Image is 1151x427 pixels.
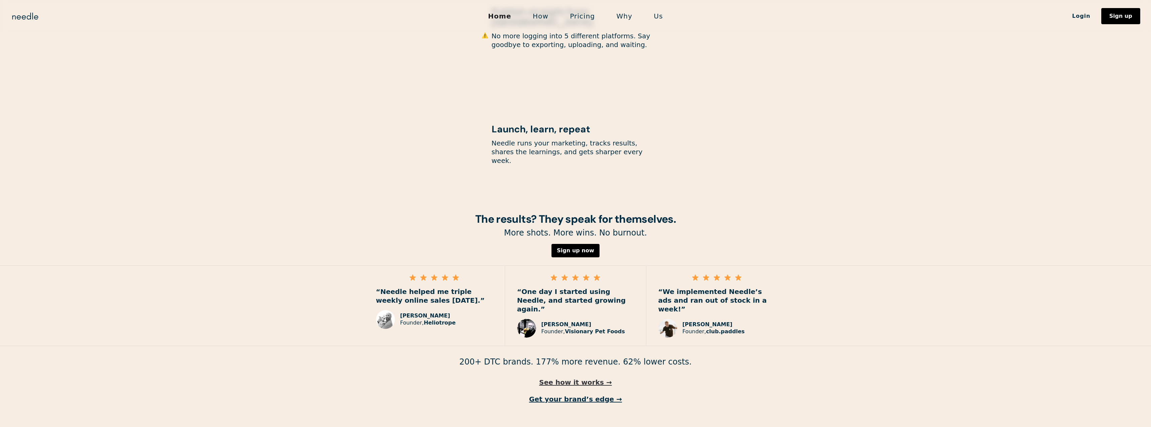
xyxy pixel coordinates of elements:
[606,9,643,23] a: Why
[658,287,775,313] p: “We implemented Needle’s ads and ran out of stock in a week!”
[643,9,674,23] a: Us
[492,139,660,165] p: Needle runs your marketing, tracks results, shares the learnings, and gets sharper every week.
[1101,8,1140,24] a: Sign up
[706,328,745,335] strong: club.paddles
[522,9,559,23] a: How
[541,321,591,328] strong: [PERSON_NAME]
[1061,10,1101,22] a: Login
[400,312,450,319] strong: [PERSON_NAME]
[376,287,493,305] p: “Needle helped me triple weekly online sales [DATE].”
[551,244,600,257] a: Sign up now
[400,319,456,327] p: Founder,
[1109,13,1132,19] div: Sign up
[565,328,625,335] strong: Visionary Pet Foods
[683,328,745,335] p: Founder,
[517,287,634,313] p: “One day I started using Needle, and started growing again.”
[475,212,676,226] strong: The results? They speak for themselves.
[683,321,733,328] strong: [PERSON_NAME]
[424,319,456,326] strong: Heliotrope
[492,124,660,135] h1: Launch, learn, repeat
[477,9,522,23] a: Home
[492,32,660,49] p: No more logging into 5 different platforms. Say goodbye to exporting, uploading, and waiting.
[541,328,625,335] p: Founder,
[559,9,606,23] a: Pricing
[557,248,594,253] div: Sign up now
